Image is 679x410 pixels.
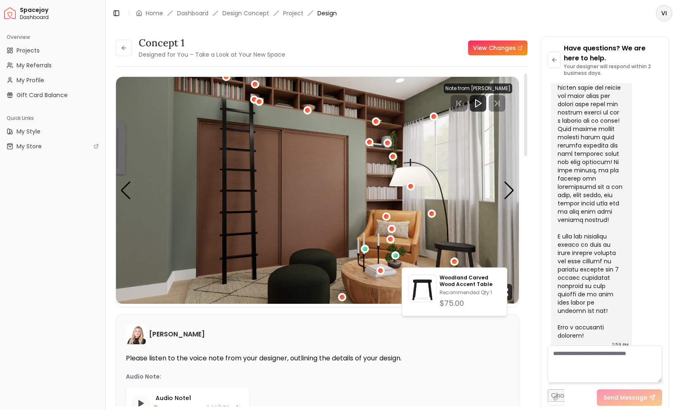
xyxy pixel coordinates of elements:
[3,59,102,72] a: My Referrals
[3,31,102,44] div: Overview
[149,329,205,339] h6: [PERSON_NAME]
[146,9,163,17] a: Home
[17,61,52,69] span: My Referrals
[473,98,483,108] svg: Play
[504,181,515,200] div: Next slide
[139,36,285,50] h3: concept 1
[177,9,208,17] a: Dashboard
[17,142,42,150] span: My Store
[440,274,500,288] p: Woodland Carved Wood Accent Table
[3,140,102,153] a: My Store
[3,125,102,138] a: My Style
[440,289,500,296] p: Recommended Qty: 1
[116,77,519,304] img: Design Render 4
[126,372,161,381] p: Audio Note:
[4,7,16,19] img: Spacejoy Logo
[3,88,102,102] a: Gift Card Balance
[612,341,629,349] div: 2:59 PM
[440,298,500,309] div: $75.00
[116,77,519,304] div: 1 / 5
[657,6,672,21] span: VI
[468,41,528,55] a: View Changes
[126,354,509,362] p: Please listen to the voice note from your designer, outlining the details of your design.
[17,76,44,84] span: My Profile
[409,277,436,303] img: Woodland Carved Wood Accent Table
[3,74,102,87] a: My Profile
[564,63,662,76] p: Your designer will respond within 2 business days.
[3,44,102,57] a: Projects
[156,394,243,402] p: Audio Note 1
[17,127,40,136] span: My Style
[564,43,662,63] p: Have questions? We are here to help.
[20,14,102,21] span: Dashboard
[222,9,269,17] li: Design Concept
[444,83,512,93] div: Note from [PERSON_NAME]
[4,7,16,19] a: Spacejoy
[409,274,500,309] a: Woodland Carved Wood Accent TableWoodland Carved Wood Accent TableRecommended Qty:1$75.00
[3,112,102,125] div: Quick Links
[17,91,68,99] span: Gift Card Balance
[126,324,146,344] img: Hannah James
[139,50,285,59] small: Designed for You – Take a Look at Your New Space
[283,9,303,17] a: Project
[20,7,102,14] span: Spacejoy
[656,5,672,21] button: VI
[120,181,131,200] div: Previous slide
[17,46,40,55] span: Projects
[317,9,337,17] span: Design
[136,9,337,17] nav: breadcrumb
[116,77,519,304] div: Carousel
